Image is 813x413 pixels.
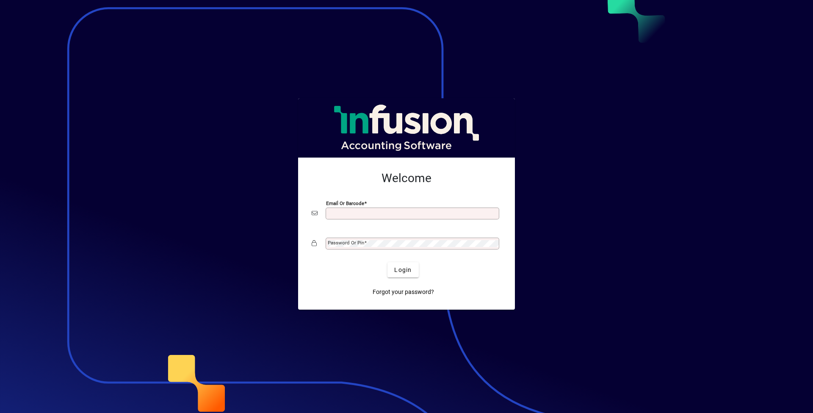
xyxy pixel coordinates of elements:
mat-label: Password or Pin [328,240,364,246]
span: Login [394,266,412,274]
mat-label: Email or Barcode [326,200,364,206]
h2: Welcome [312,171,501,186]
span: Forgot your password? [373,288,434,297]
button: Login [387,262,418,277]
a: Forgot your password? [369,284,437,299]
